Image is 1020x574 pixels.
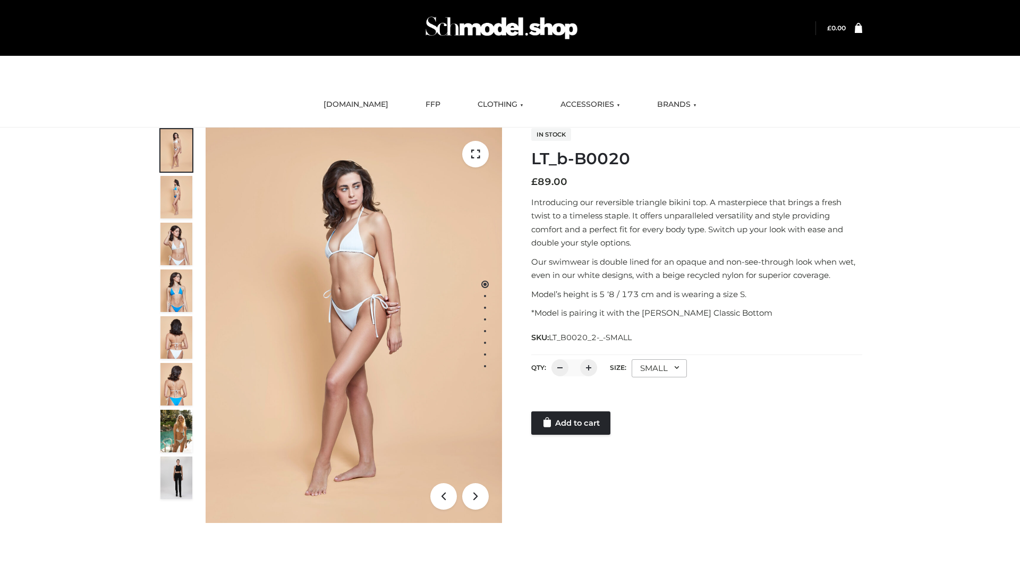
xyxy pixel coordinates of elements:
span: In stock [531,128,571,141]
a: [DOMAIN_NAME] [316,93,396,116]
img: ArielClassicBikiniTop_CloudNine_AzureSky_OW114ECO_1-scaled.jpg [160,129,192,172]
p: *Model is pairing it with the [PERSON_NAME] Classic Bottom [531,306,862,320]
h1: LT_b-B0020 [531,149,862,168]
p: Model’s height is 5 ‘8 / 173 cm and is wearing a size S. [531,288,862,301]
img: 49df5f96394c49d8b5cbdcda3511328a.HD-1080p-2.5Mbps-49301101_thumbnail.jpg [160,457,192,499]
bdi: 0.00 [827,24,846,32]
label: Size: [610,364,626,372]
a: BRANDS [649,93,704,116]
div: SMALL [632,359,687,377]
span: £ [531,176,538,188]
label: QTY: [531,364,546,372]
img: ArielClassicBikiniTop_CloudNine_AzureSky_OW114ECO_4-scaled.jpg [160,269,192,312]
span: SKU: [531,331,633,344]
img: Arieltop_CloudNine_AzureSky2.jpg [160,410,192,452]
span: £ [827,24,831,32]
span: LT_B0020_2-_-SMALL [549,333,632,342]
p: Our swimwear is double lined for an opaque and non-see-through look when wet, even in our white d... [531,255,862,282]
img: ArielClassicBikiniTop_CloudNine_AzureSky_OW114ECO_1 [206,128,502,523]
img: Schmodel Admin 964 [422,7,581,49]
img: ArielClassicBikiniTop_CloudNine_AzureSky_OW114ECO_3-scaled.jpg [160,223,192,265]
img: ArielClassicBikiniTop_CloudNine_AzureSky_OW114ECO_8-scaled.jpg [160,363,192,406]
a: FFP [418,93,448,116]
a: CLOTHING [470,93,531,116]
img: ArielClassicBikiniTop_CloudNine_AzureSky_OW114ECO_2-scaled.jpg [160,176,192,218]
a: Add to cart [531,411,610,435]
a: £0.00 [827,24,846,32]
p: Introducing our reversible triangle bikini top. A masterpiece that brings a fresh twist to a time... [531,196,862,250]
bdi: 89.00 [531,176,567,188]
img: ArielClassicBikiniTop_CloudNine_AzureSky_OW114ECO_7-scaled.jpg [160,316,192,359]
a: ACCESSORIES [552,93,628,116]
